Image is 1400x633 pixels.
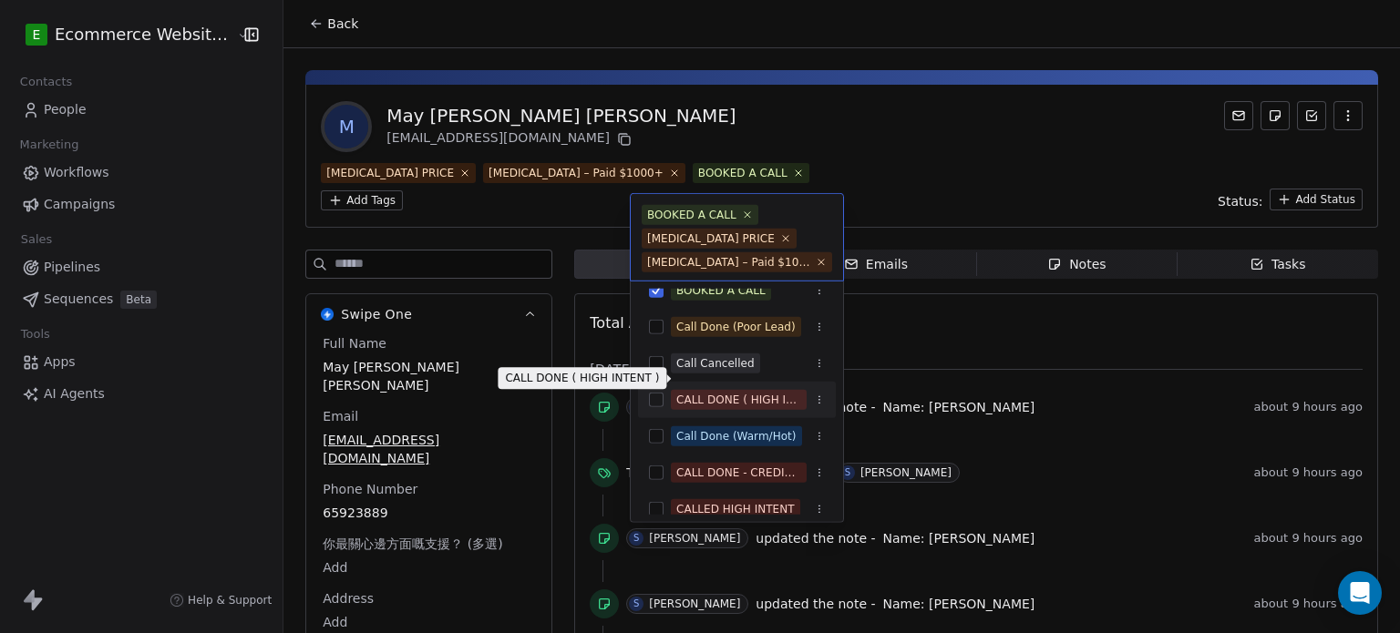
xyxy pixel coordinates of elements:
div: BOOKED A CALL [676,282,766,299]
div: Call Done (Poor Lead) [676,319,796,335]
div: CALL DONE - CREDIT PENDING [676,465,801,481]
div: [MEDICAL_DATA] PRICE [647,230,775,247]
div: CALL DONE ( HIGH INTENT ) [676,392,801,408]
div: Call Cancelled [676,355,755,372]
div: BOOKED A CALL [647,207,736,223]
div: Call Done (Warm/Hot) [676,428,797,444]
div: CALLED HIGH INTENT [676,501,795,517]
p: CALL DONE ( HIGH INTENT ) [505,371,659,385]
div: [MEDICAL_DATA] – Paid $1000+ [647,254,810,271]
